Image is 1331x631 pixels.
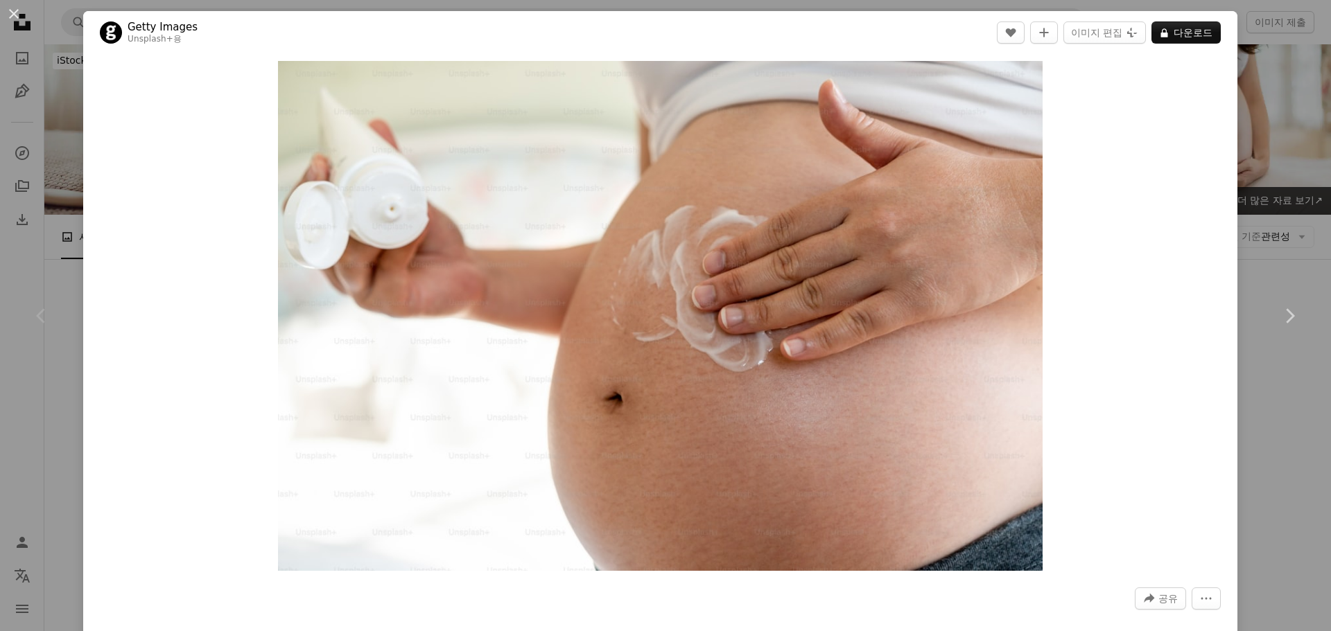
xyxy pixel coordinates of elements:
[278,61,1043,571] img: 행복한 임산부는 튼살을 방지하기 위해 임신한 배에 스킨케어 크림 로션을 바릅니다. 건강한 피부 마사지 트리트먼트와 수분 관리 개념.
[1192,587,1221,610] button: 더 많은 작업
[1248,249,1331,382] a: 다음
[100,21,122,44] img: Getty Images의 프로필로 이동
[1063,21,1146,44] button: 이미지 편집
[128,34,173,44] a: Unsplash+
[128,34,198,45] div: 용
[128,20,198,34] a: Getty Images
[1135,587,1186,610] button: 이 이미지 공유
[1158,588,1178,609] span: 공유
[1151,21,1221,44] button: 다운로드
[1030,21,1058,44] button: 컬렉션에 추가
[278,61,1043,571] button: 이 이미지 확대
[997,21,1025,44] button: 좋아요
